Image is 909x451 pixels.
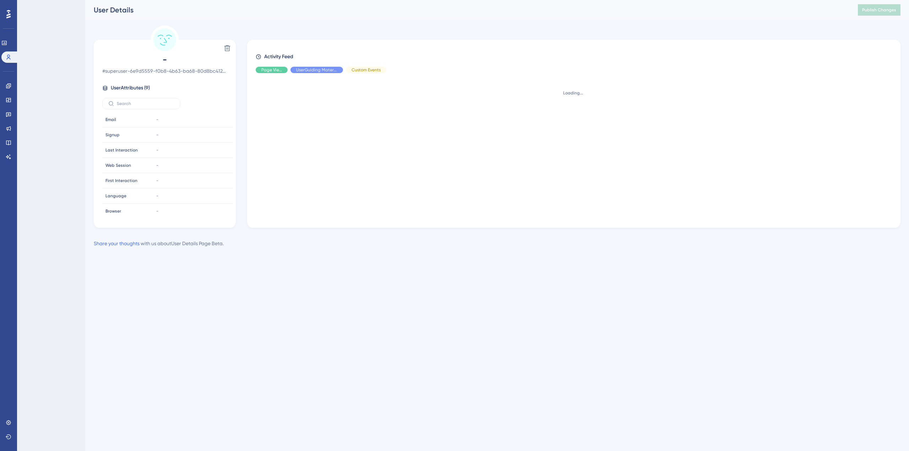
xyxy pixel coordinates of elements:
span: Last Interaction [105,147,138,153]
span: - [102,54,227,65]
span: Language [105,193,126,199]
span: Page View [261,67,282,73]
span: - [156,117,158,122]
input: Search [117,101,174,106]
span: Publish Changes [862,7,896,13]
span: First Interaction [105,178,137,183]
button: Publish Changes [858,4,900,16]
span: User Attributes ( 9 ) [111,84,150,92]
span: Signup [105,132,120,138]
span: Email [105,117,116,122]
span: Custom Events [352,67,381,73]
div: User Details [94,5,840,15]
div: with us about User Details Page Beta . [94,239,224,248]
span: - [156,208,158,214]
span: # superuser-6e9d5559-f0b8-4b63-ba68-80d8bc412eed [102,67,227,75]
span: Web Session [105,163,131,168]
span: Activity Feed [264,53,293,61]
span: UserGuiding Material [296,67,337,73]
span: - [156,147,158,153]
span: - [156,132,158,138]
div: Loading... [256,90,891,96]
span: - [156,163,158,168]
span: - [156,193,158,199]
span: - [156,178,158,183]
a: Share your thoughts [94,241,140,246]
span: Browser [105,208,121,214]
